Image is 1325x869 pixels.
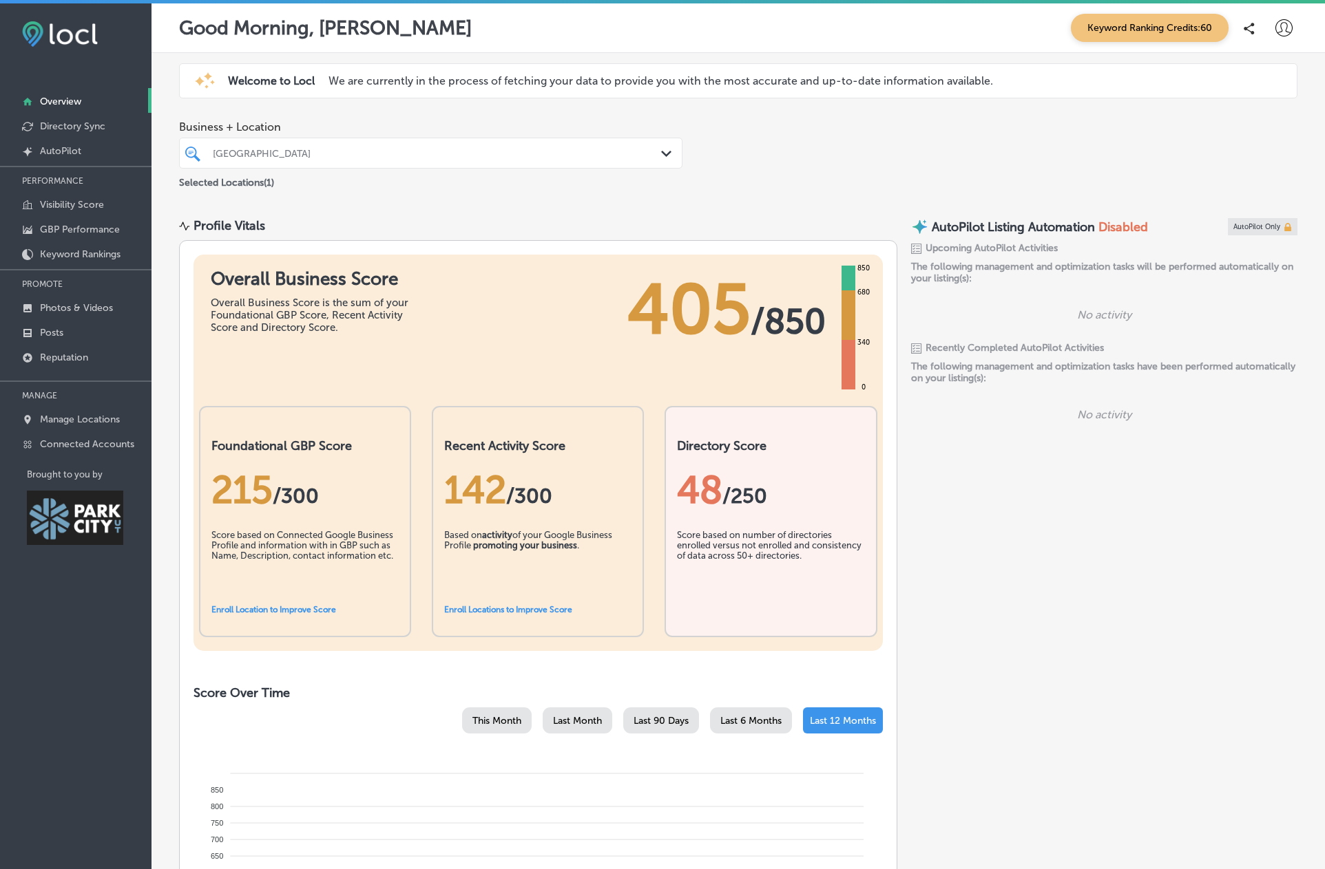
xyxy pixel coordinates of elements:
[1071,14,1229,42] span: Keyword Ranking Credits: 60
[751,301,826,342] span: / 850
[40,302,113,314] p: Photos & Videos
[211,268,417,290] h1: Overall Business Score
[211,438,399,453] h2: Foundational GBP Score
[211,786,223,794] tspan: 850
[482,530,512,540] b: activity
[211,819,223,827] tspan: 750
[211,530,399,599] div: Score based on Connected Google Business Profile and information with in GBP such as Name, Descri...
[472,715,521,727] span: This Month
[859,382,868,393] div: 0
[328,74,993,87] p: We are currently in the process of fetching your data to provide you with the most accurate and u...
[273,484,319,508] span: / 300
[27,469,152,480] p: Brought to you by
[194,218,265,233] div: Profile Vitals
[722,484,767,508] span: /250
[22,21,98,47] img: fda3e92497d09a02dc62c9cd864e3231.png
[211,467,399,513] div: 215
[213,147,662,159] div: [GEOGRAPHIC_DATA]
[855,337,873,348] div: 340
[810,715,876,727] span: Last 12 Months
[40,414,120,425] p: Manage Locations
[40,352,88,363] p: Reputation
[194,685,883,700] h2: Score Over Time
[444,467,632,513] div: 142
[855,287,873,298] div: 680
[627,268,751,351] span: 405
[473,540,577,550] b: promoting your business
[40,327,63,339] p: Posts
[211,297,417,334] div: Overall Business Score is the sum of your Foundational GBP Score, Recent Activity Score and Direc...
[444,605,572,614] a: Enroll Locations to Improve Score
[553,715,602,727] span: Last Month
[40,438,134,450] p: Connected Accounts
[444,438,632,453] h2: Recent Activity Score
[211,835,223,844] tspan: 700
[911,218,928,235] img: autopilot-icon
[27,491,123,545] img: Park City
[720,715,782,727] span: Last 6 Months
[855,263,873,274] div: 850
[40,96,81,107] p: Overview
[211,852,223,860] tspan: 650
[634,715,689,727] span: Last 90 Days
[179,17,472,39] p: Good Morning, [PERSON_NAME]
[40,199,104,211] p: Visibility Score
[677,438,864,453] h2: Directory Score
[40,248,121,260] p: Keyword Rankings
[932,219,1095,235] p: AutoPilot Listing Automation
[677,467,864,513] div: 48
[179,171,274,189] p: Selected Locations ( 1 )
[677,530,864,599] div: Score based on number of directories enrolled versus not enrolled and consistency of data across ...
[506,484,552,508] span: /300
[1098,219,1148,235] span: Disabled
[179,120,682,133] span: Business + Location
[444,530,632,599] div: Based on of your Google Business Profile .
[40,224,120,235] p: GBP Performance
[211,802,223,811] tspan: 800
[40,145,81,157] p: AutoPilot
[211,605,336,614] a: Enroll Location to Improve Score
[228,74,315,87] span: Welcome to Locl
[40,120,105,132] p: Directory Sync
